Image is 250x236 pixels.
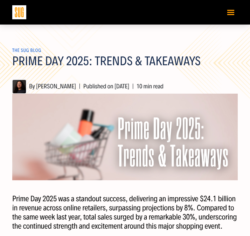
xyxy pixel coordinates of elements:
[129,82,136,90] span: |
[12,48,41,53] a: The SUG Blog
[12,194,238,231] p: Prime Day 2025 was a standout success, delivering an impressive $24.1 billion in revenue across o...
[12,80,26,94] img: Adrianna Lugo
[12,54,238,77] h1: Prime Day 2025: Trends & Takeaways
[12,82,164,90] span: By [PERSON_NAME] Published on [DATE] 10 min read
[224,6,238,18] button: Toggle navigation
[12,5,26,19] img: Sug
[76,82,83,90] span: |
